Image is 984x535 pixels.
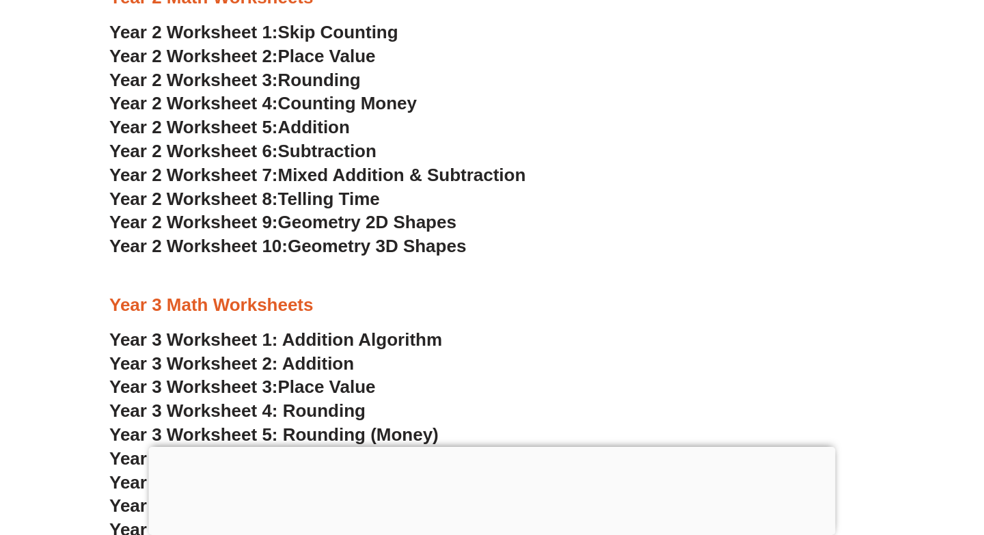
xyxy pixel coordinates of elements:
[109,294,875,317] h3: Year 3 Math Worksheets
[109,22,278,42] span: Year 2 Worksheet 1:
[278,22,398,42] span: Skip Counting
[109,495,397,516] span: Year 3 Worksheet 8: Multiplication
[109,46,278,66] span: Year 2 Worksheet 2:
[278,141,377,161] span: Subtraction
[109,189,380,209] a: Year 2 Worksheet 8:Telling Time
[278,189,380,209] span: Telling Time
[109,117,350,137] a: Year 2 Worksheet 5:Addition
[109,472,523,493] a: Year 3 Worksheet 7: Multiplication (x2, x4, x3, x6)
[288,236,466,256] span: Geometry 3D Shapes
[109,93,417,113] a: Year 2 Worksheet 4:Counting Money
[109,141,278,161] span: Year 2 Worksheet 6:
[278,46,376,66] span: Place Value
[278,117,350,137] span: Addition
[109,236,466,256] a: Year 2 Worksheet 10:Geometry 3D Shapes
[109,236,288,256] span: Year 2 Worksheet 10:
[109,495,517,516] a: Year 3 Worksheet 8: Multiplication(x5, x7, x8, x9)
[278,376,376,397] span: Place Value
[149,447,836,532] iframe: Advertisement
[109,212,278,232] span: Year 2 Worksheet 9:
[109,353,354,374] a: Year 3 Worksheet 2: Addition
[109,70,278,90] span: Year 2 Worksheet 3:
[109,329,442,350] a: Year 3 Worksheet 1: Addition Algorithm
[278,165,526,185] span: Mixed Addition & Subtraction
[109,376,376,397] a: Year 3 Worksheet 3:Place Value
[109,93,278,113] span: Year 2 Worksheet 4:
[109,212,456,232] a: Year 2 Worksheet 9:Geometry 2D Shapes
[109,400,366,421] a: Year 3 Worksheet 4: Rounding
[109,189,278,209] span: Year 2 Worksheet 8:
[109,46,376,66] a: Year 2 Worksheet 2:Place Value
[109,141,377,161] a: Year 2 Worksheet 6:Subtraction
[109,165,525,185] a: Year 2 Worksheet 7:Mixed Addition & Subtraction
[109,22,398,42] a: Year 2 Worksheet 1:Skip Counting
[109,165,278,185] span: Year 2 Worksheet 7:
[278,212,456,232] span: Geometry 2D Shapes
[278,93,418,113] span: Counting Money
[109,70,361,90] a: Year 2 Worksheet 3:Rounding
[109,448,381,469] a: Year 3 Worksheet 6: Subtraction
[109,376,278,397] span: Year 3 Worksheet 3:
[278,70,361,90] span: Rounding
[109,424,439,445] a: Year 3 Worksheet 5: Rounding (Money)
[109,117,278,137] span: Year 2 Worksheet 5:
[750,381,984,535] iframe: Chat Widget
